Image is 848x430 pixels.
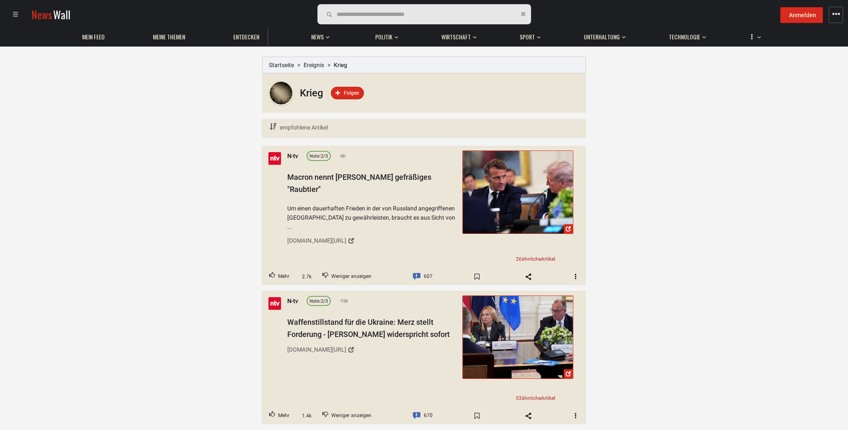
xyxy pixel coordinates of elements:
button: Wirtschaft [437,25,477,45]
span: 26 Artikel [516,256,555,262]
span: Um einen dauerhaften Frieden in der von Russland angegriffenen [GEOGRAPHIC_DATA] zu gewährleisten... [287,204,456,232]
a: N-tv [287,151,298,161]
div: 2/3 [309,298,328,306]
img: Profilbild von N-tv [268,297,281,310]
a: empfohlene Artikel [268,119,329,136]
span: Bookmark [465,270,489,283]
button: Upvote [262,408,296,424]
img: Profilbild von Krieg [268,80,294,106]
span: Weniger anzeigen [331,410,371,421]
a: Note:2/3 [307,151,331,161]
span: ähnliche [522,256,541,262]
a: 53ähnlicheArtikel [513,394,559,403]
span: 1.4k [299,412,314,420]
a: Waffenstillstand für die Ukraine: Merz stellt Forderung - Trump ... [462,295,573,379]
span: News [31,7,52,22]
button: Anmelden [780,7,823,23]
span: 53 Artikel [516,395,555,401]
a: Politik [371,29,397,45]
span: Share [516,409,541,422]
a: [DOMAIN_NAME][URL] [287,343,456,357]
a: Sport [516,29,539,45]
span: 2.7k [299,273,314,281]
button: News [307,25,332,45]
a: N-tv [287,296,298,306]
span: Macron nennt [PERSON_NAME] gefräßiges "Raubtier" [287,173,431,194]
span: Wall [53,7,70,22]
span: Unterhaltung [584,33,620,41]
a: Unterhaltung [580,29,624,45]
span: ähnliche [522,395,541,401]
a: Technologie [665,29,704,45]
span: Mehr [278,271,289,282]
span: Politik [375,33,392,41]
span: 670 [424,410,433,421]
span: Sport [520,33,535,41]
span: 6h [339,153,345,160]
button: Unterhaltung [580,25,626,45]
span: Note: [309,153,321,159]
button: Technologie [665,25,706,45]
a: Macron nennt Putin gefräßiges [462,150,573,234]
span: Note: [309,299,321,304]
button: Downvote [315,269,379,285]
h1: Krieg [300,87,323,99]
a: News [307,29,328,45]
span: 607 [424,271,433,282]
span: Wirtschaft [441,33,471,41]
a: Krieg [300,92,323,98]
span: Share [516,270,541,283]
a: Wirtschaft [437,29,475,45]
div: [DOMAIN_NAME][URL] [287,236,346,245]
span: Mehr [278,410,289,421]
img: Macron nennt Putin gefräßiges [463,151,573,233]
a: Ereignis [304,62,324,68]
span: News [311,33,324,41]
div: 2/3 [309,153,328,160]
button: Downvote [315,408,379,424]
button: Sport [516,25,541,45]
button: Politik [371,25,398,45]
a: Startseite [269,62,294,68]
button: Upvote [262,269,296,285]
a: Note:2/3 [307,296,331,306]
span: Mein Feed [82,33,105,41]
div: [DOMAIN_NAME][URL] [287,345,346,354]
a: [DOMAIN_NAME][URL] [287,234,456,248]
a: NewsWall [31,7,70,22]
span: Technologie [669,33,700,41]
a: Comment [406,408,440,424]
span: Folgen [344,90,359,96]
img: Waffenstillstand für die Ukraine: Merz stellt Forderung - Trump ... [463,296,573,378]
span: Weniger anzeigen [331,271,371,282]
span: Entdecken [233,33,259,41]
span: Krieg [334,62,347,68]
span: 15h [339,298,348,305]
span: empfohlene Artikel [280,124,328,131]
span: Waffenstillstand für die Ukraine: Merz stellt Forderung - [PERSON_NAME] widerspricht sofort [287,318,450,339]
span: Bookmark [465,409,489,422]
a: 26ähnlicheArtikel [513,255,559,264]
span: Meine Themen [153,33,185,41]
img: Profilbild von N-tv [268,152,281,165]
a: Comment [406,269,440,285]
span: Anmelden [789,12,816,18]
